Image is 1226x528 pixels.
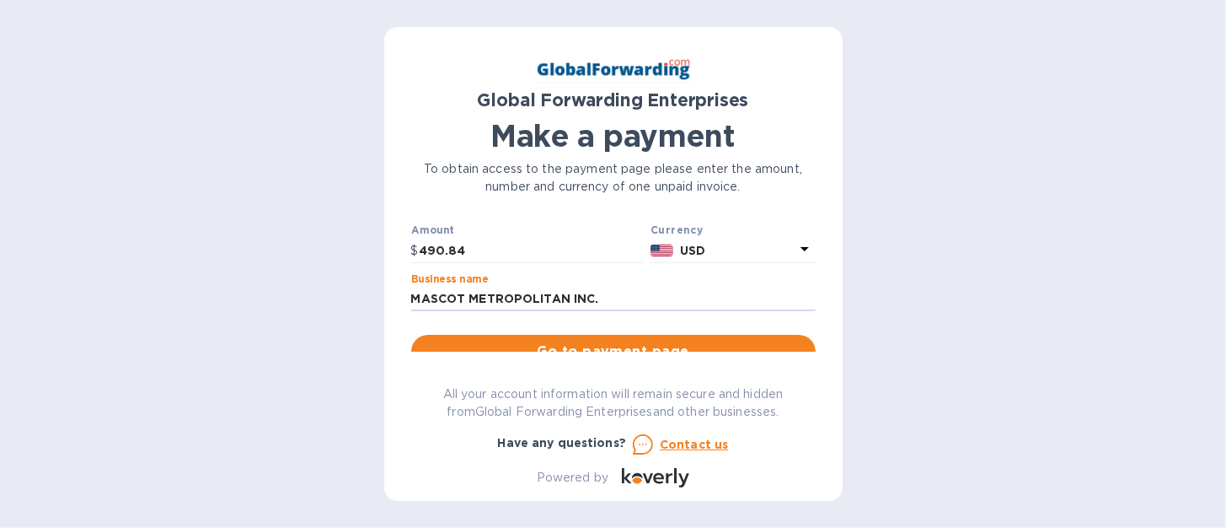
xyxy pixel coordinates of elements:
b: USD [680,244,705,257]
h1: Make a payment [411,118,816,154]
p: To obtain access to the payment page please enter the amount, number and currency of one unpaid i... [411,160,816,196]
img: USD [650,245,673,256]
span: Go to payment page [425,342,802,362]
label: Amount [411,226,454,236]
button: Go to payment page [411,335,816,369]
b: Currency [650,224,703,236]
label: Business name [411,274,489,284]
p: All your account information will remain secure and hidden from Global Forwarding Enterprises and... [411,385,816,421]
u: Contact us [660,438,729,451]
input: Enter business name [411,287,816,312]
b: Have any questions? [498,436,627,450]
b: Global Forwarding Enterprises [478,89,749,110]
p: $ [411,242,419,260]
p: Powered by [537,469,608,487]
input: 0.00 [419,238,645,263]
